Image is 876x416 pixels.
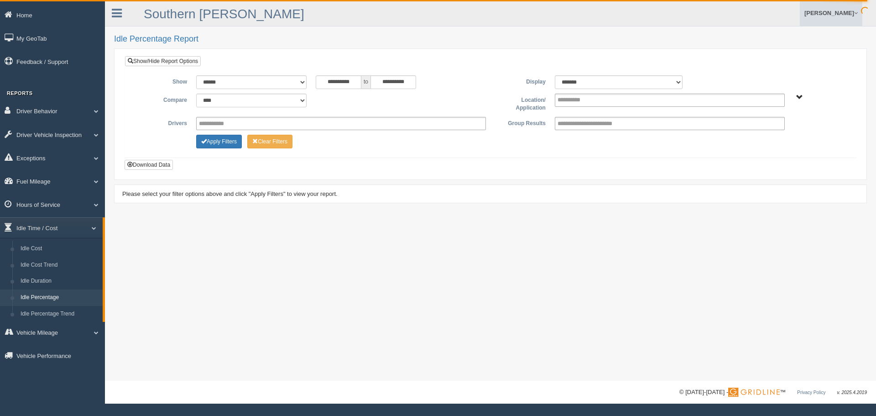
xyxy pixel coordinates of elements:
a: Idle Cost Trend [16,257,103,274]
img: Gridline [728,388,780,397]
label: Drivers [132,117,192,128]
a: Idle Duration [16,273,103,290]
a: Privacy Policy [797,390,825,395]
a: Show/Hide Report Options [125,56,201,66]
a: Idle Percentage Trend [16,306,103,322]
button: Change Filter Options [196,135,242,148]
label: Display [490,75,550,86]
label: Location/ Application [490,94,550,112]
a: Southern [PERSON_NAME] [144,7,304,21]
label: Compare [132,94,192,105]
button: Change Filter Options [247,135,292,148]
button: Download Data [125,160,173,170]
span: to [361,75,370,89]
label: Show [132,75,192,86]
div: © [DATE]-[DATE] - ™ [679,388,867,397]
span: v. 2025.4.2019 [837,390,867,395]
a: Idle Percentage [16,290,103,306]
span: Please select your filter options above and click "Apply Filters" to view your report. [122,190,338,197]
a: Idle Cost [16,241,103,257]
h2: Idle Percentage Report [114,35,867,44]
label: Group Results [490,117,550,128]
